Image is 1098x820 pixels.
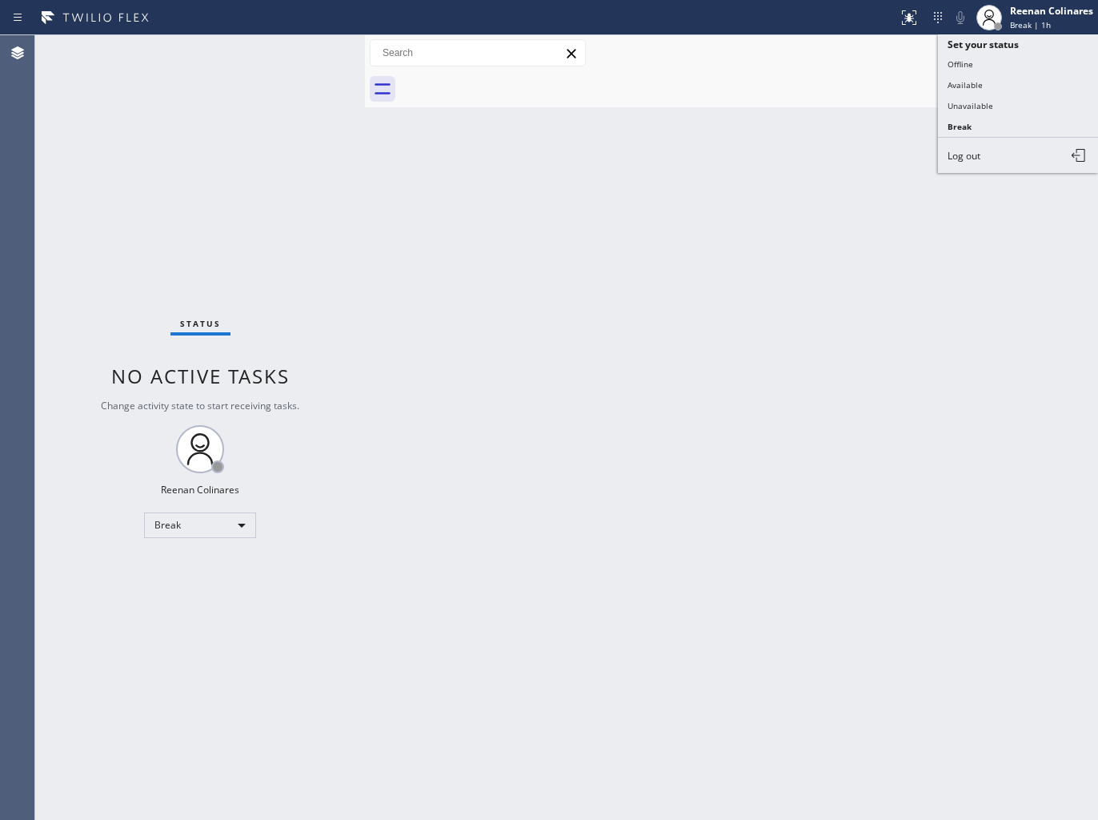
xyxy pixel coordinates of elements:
[111,363,290,389] span: No active tasks
[949,6,972,29] button: Mute
[1010,19,1051,30] span: Break | 1h
[161,483,239,496] div: Reenan Colinares
[101,399,299,412] span: Change activity state to start receiving tasks.
[180,318,221,329] span: Status
[144,512,256,538] div: Break
[371,40,585,66] input: Search
[1010,4,1093,18] div: Reenan Colinares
